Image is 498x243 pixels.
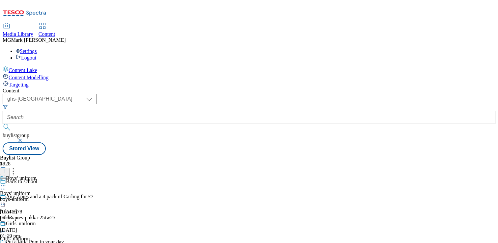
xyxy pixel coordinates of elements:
[3,66,495,73] a: Content Lake
[6,221,36,227] div: Girls' uniform
[39,31,55,37] span: Content
[16,55,36,61] a: Logout
[9,75,48,80] span: Content Modelling
[3,73,495,81] a: Content Modelling
[9,67,37,73] span: Content Lake
[3,37,11,43] span: MG
[3,133,29,138] span: buylistgroup
[6,175,37,181] div: Boys’ uniform
[3,142,46,155] button: Stored View
[39,23,55,37] a: Content
[3,23,33,37] a: Media Library
[3,111,495,124] input: Search
[3,88,495,94] div: Content
[6,194,94,200] div: Any 2 pies and a 4 pack of Carling for £7
[11,37,66,43] span: Mark [PERSON_NAME]
[9,82,29,87] span: Targeting
[3,81,495,88] a: Targeting
[3,104,8,109] svg: Search Filters
[16,48,37,54] a: Settings
[3,31,33,37] span: Media Library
